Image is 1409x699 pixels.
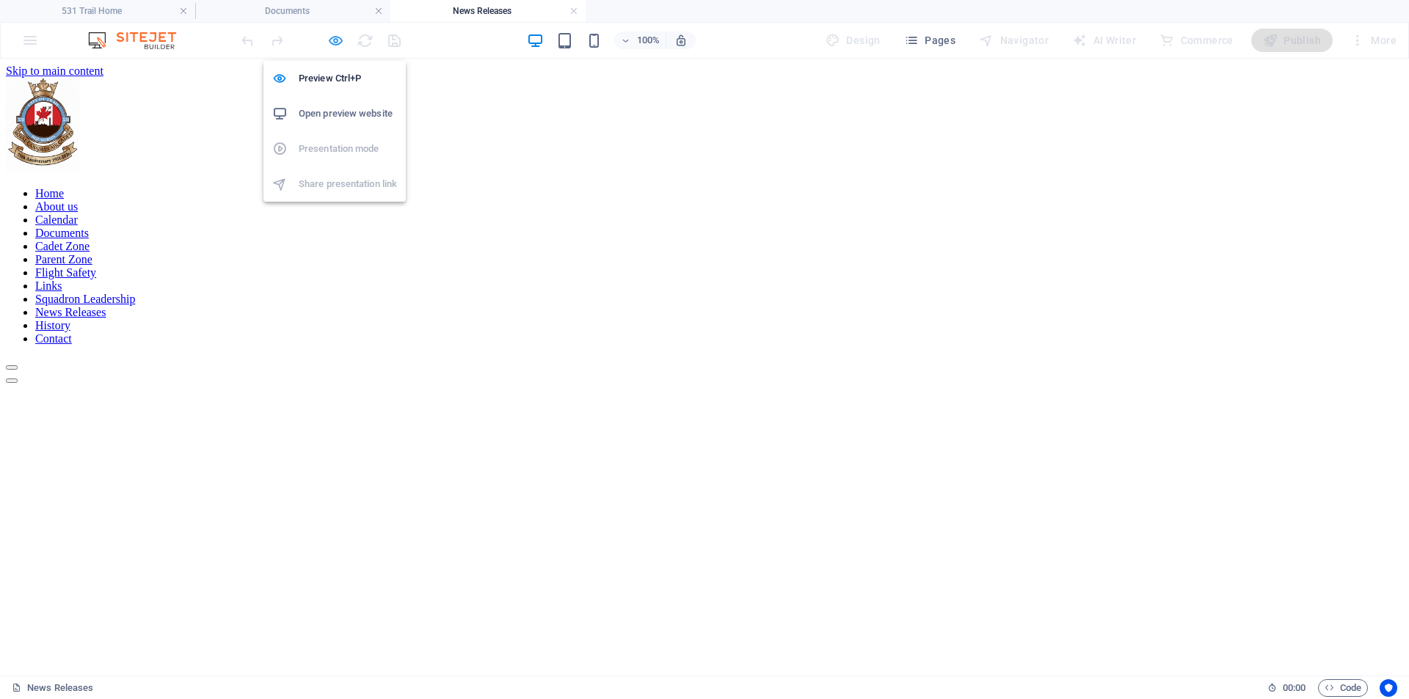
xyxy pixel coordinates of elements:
h6: Session time [1267,679,1306,697]
h4: News Releases [390,3,586,19]
button: Usercentrics [1380,679,1397,697]
h4: Documents [195,3,390,19]
a: Click to cancel selection. Double-click to open Pages [12,679,93,697]
button: Pages [898,29,961,52]
span: Pages [904,33,955,48]
button: 100% [614,32,666,49]
h6: 100% [636,32,660,49]
i: On resize automatically adjust zoom level to fit chosen device. [674,34,688,47]
span: : [1293,682,1295,693]
h6: Open preview website [299,105,397,122]
span: Code [1325,679,1361,697]
div: Design (Ctrl+Alt+Y) [820,29,886,52]
img: Editor Logo [84,32,194,49]
button: Code [1318,679,1368,697]
span: 00 00 [1283,679,1306,697]
h6: Preview Ctrl+P [299,70,397,87]
a: Skip to main content [6,6,103,18]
